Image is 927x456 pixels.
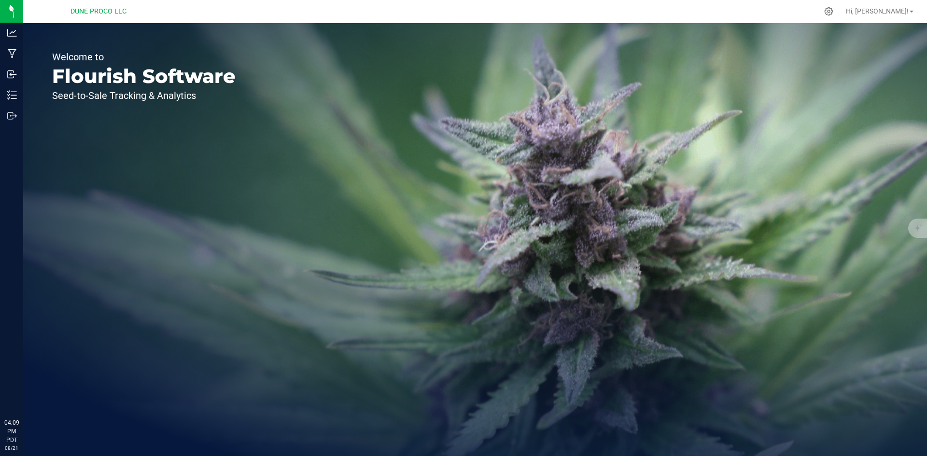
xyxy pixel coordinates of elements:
p: 08/21 [4,444,19,452]
p: Flourish Software [52,67,236,86]
p: Seed-to-Sale Tracking & Analytics [52,91,236,100]
inline-svg: Outbound [7,111,17,121]
inline-svg: Analytics [7,28,17,38]
span: DUNE PROCO LLC [70,7,126,15]
inline-svg: Inbound [7,69,17,79]
div: Manage settings [823,7,835,16]
inline-svg: Inventory [7,90,17,100]
span: Hi, [PERSON_NAME]! [846,7,909,15]
inline-svg: Manufacturing [7,49,17,58]
p: 04:09 PM PDT [4,418,19,444]
iframe: Resource center [10,379,39,408]
p: Welcome to [52,52,236,62]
